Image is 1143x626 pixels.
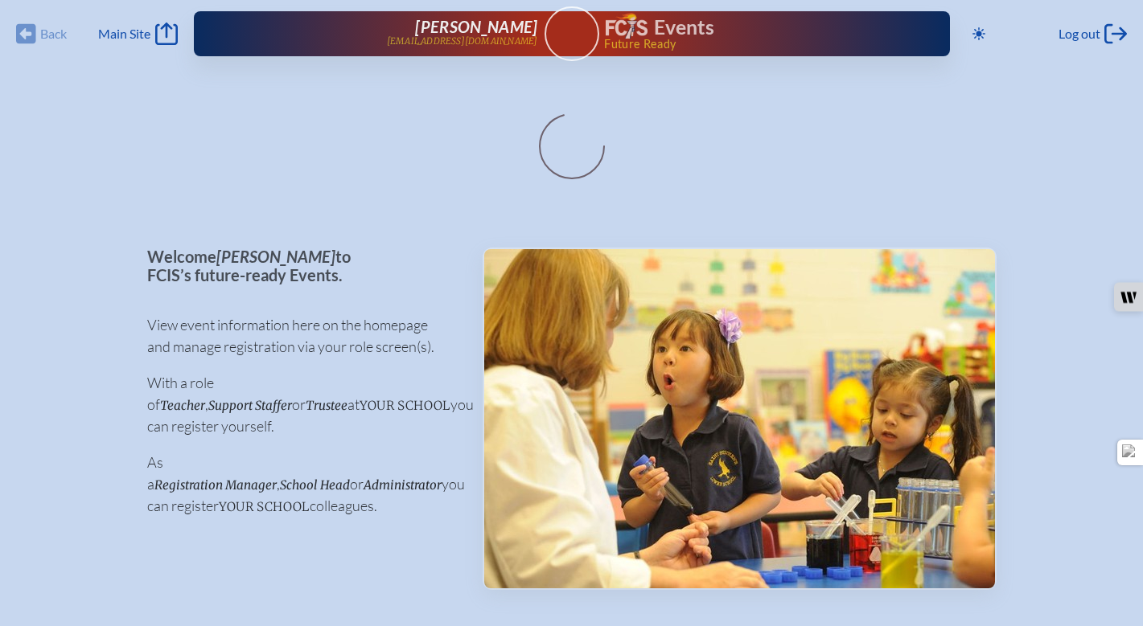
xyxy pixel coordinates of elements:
span: School Head [280,477,350,493]
span: Support Staffer [208,398,292,413]
img: Events [484,249,995,588]
a: User Avatar [545,6,599,61]
p: Welcome to FCIS’s future-ready Events. [147,248,457,284]
p: With a role of , or at you can register yourself. [147,372,457,437]
span: Trustee [306,398,347,413]
div: FCIS Events — Future ready [606,13,898,50]
span: Administrator [364,477,442,493]
span: your school [219,499,310,514]
a: [PERSON_NAME][EMAIL_ADDRESS][DOMAIN_NAME] [245,18,538,50]
p: As a , or you can register colleagues. [147,452,457,517]
span: Future Ready [604,39,898,50]
span: Log out [1059,26,1100,42]
span: Registration Manager [154,477,277,493]
span: Main Site [98,26,150,42]
span: [PERSON_NAME] [216,247,335,266]
span: your school [360,398,450,413]
img: User Avatar [537,4,606,72]
span: Teacher [160,398,205,413]
span: [PERSON_NAME] [415,17,537,36]
p: [EMAIL_ADDRESS][DOMAIN_NAME] [387,36,538,47]
a: Main Site [98,23,177,45]
p: View event information here on the homepage and manage registration via your role screen(s). [147,314,457,358]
